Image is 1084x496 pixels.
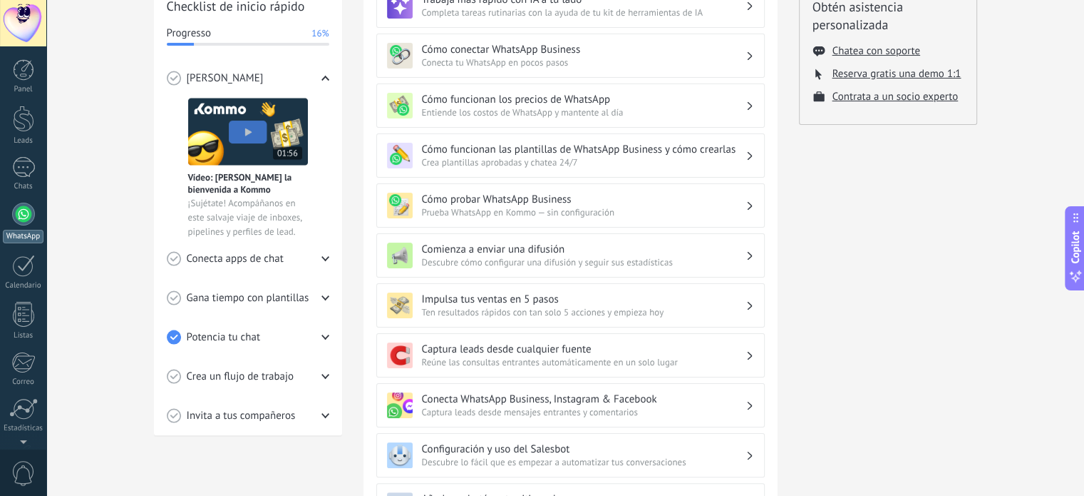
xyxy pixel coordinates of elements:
[187,71,264,86] span: [PERSON_NAME]
[3,331,44,340] div: Listas
[311,26,329,41] span: 16%
[422,193,745,206] h3: Cómo probar WhatsApp Business
[422,256,745,268] span: Descubre cómo configurar una difusión y seguir sus estadísticas
[422,442,745,456] h3: Configuración y uso del Salesbot
[422,356,745,368] span: Reúne las consultas entrantes automáticamente en un solo lugar
[422,93,745,106] h3: Cómo funcionan los precios de WhatsApp
[422,456,745,468] span: Descubre lo fácil que es empezar a automatizar tus conversaciones
[3,182,44,191] div: Chats
[422,393,745,406] h3: Conecta WhatsApp Business, Instagram & Facebook
[422,206,745,218] span: Prueba WhatsApp en Kommo — sin configuración
[187,370,294,384] span: Crea un flujo de trabajo
[422,406,745,418] span: Captura leads desde mensajes entrantes y comentarios
[3,230,43,243] div: WhatsApp
[3,281,44,290] div: Calendario
[187,330,261,345] span: Potencia tu chat
[422,243,745,256] h3: Comienza a enviar una difusión
[422,343,745,356] h3: Captura leads desde cualquier fuente
[832,44,920,58] button: Chatea con soporte
[832,67,961,81] button: Reserva gratis una demo 1:1
[187,291,309,305] span: Gana tiempo con plantillas
[167,26,211,41] span: Progresso
[422,143,745,156] h3: Cómo funcionan las plantillas de WhatsApp Business y cómo crearlas
[3,136,44,146] div: Leads
[187,252,284,266] span: Conecta apps de chat
[422,43,745,56] h3: Cómo conectar WhatsApp Business
[422,6,745,19] span: Completa tareas rutinarias con la ayuda de tu kit de herramientas de IA
[3,85,44,94] div: Panel
[3,378,44,387] div: Correo
[422,156,745,168] span: Crea plantillas aprobadas y chatea 24/7
[832,90,959,103] button: Contrata a un socio experto
[188,196,308,239] span: ¡Sujétate! Acompáñanos en este salvaje viaje de inboxes, pipelines y perfiles de lead.
[422,56,745,69] span: Conecta tu WhatsApp en pocos pasos
[188,98,308,166] img: Meet video
[187,409,296,423] span: Invita a tus compañeros
[3,424,44,433] div: Estadísticas
[422,106,745,118] span: Entiende los costos de WhatsApp y mantente al día
[422,306,745,318] span: Ten resultados rápidos con tan solo 5 acciones y empieza hoy
[422,293,745,306] h3: Impulsa tus ventas en 5 pasos
[1068,231,1083,263] span: Copilot
[188,171,308,196] span: Vídeo: [PERSON_NAME] la bienvenida a Kommo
